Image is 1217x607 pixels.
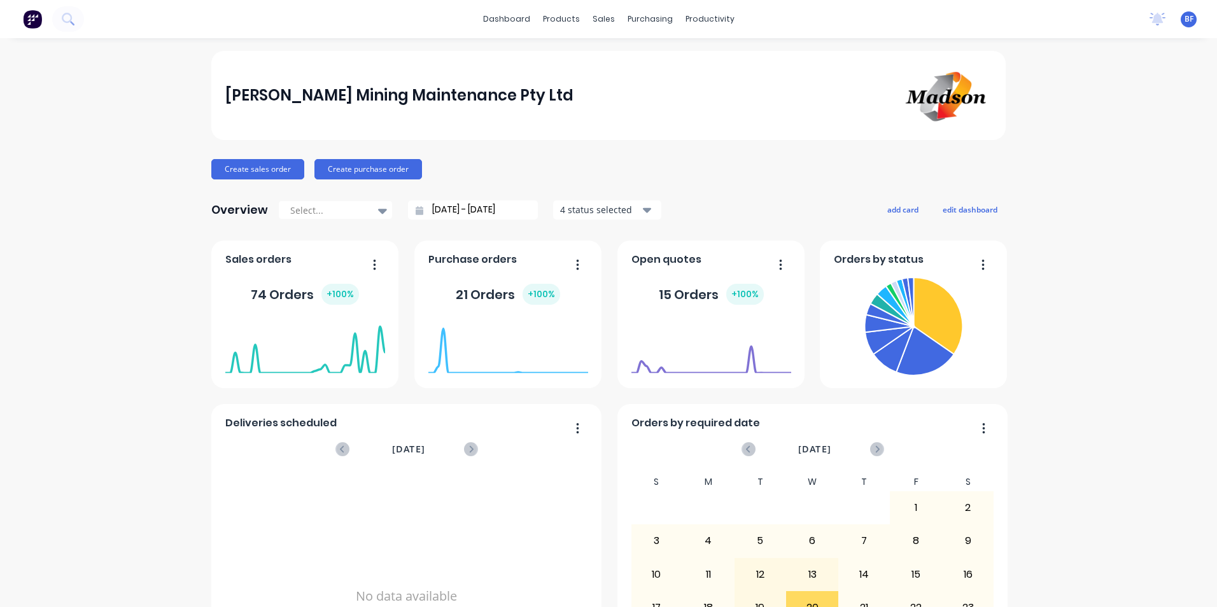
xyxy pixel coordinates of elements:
div: purchasing [621,10,679,29]
div: Overview [211,197,268,223]
button: Create purchase order [314,159,422,179]
div: 9 [943,525,994,557]
div: [PERSON_NAME] Mining Maintenance Pty Ltd [225,83,573,108]
div: 11 [683,559,734,590]
div: 2 [943,492,994,524]
div: 5 [735,525,786,557]
div: 4 [683,525,734,557]
div: sales [586,10,621,29]
div: T [838,473,890,491]
div: 74 Orders [251,284,359,305]
div: M [682,473,735,491]
button: Create sales order [211,159,304,179]
span: BF [1185,13,1193,25]
div: productivity [679,10,741,29]
div: 15 [890,559,941,590]
button: add card [879,201,927,218]
span: [DATE] [392,442,425,456]
span: Open quotes [631,252,701,267]
div: 3 [631,525,682,557]
img: Madson Mining Maintenance Pty Ltd [903,66,992,125]
a: dashboard [477,10,537,29]
div: T [735,473,787,491]
div: + 100 % [321,284,359,305]
div: S [631,473,683,491]
div: 4 status selected [560,203,640,216]
div: S [942,473,994,491]
span: Purchase orders [428,252,517,267]
div: 7 [839,525,890,557]
div: 10 [631,559,682,590]
span: Orders by status [834,252,924,267]
span: [DATE] [798,442,831,456]
div: 14 [839,559,890,590]
div: 8 [890,525,941,557]
span: Deliveries scheduled [225,415,337,431]
div: products [537,10,586,29]
div: 12 [735,559,786,590]
div: 16 [943,559,994,590]
div: 15 Orders [659,284,764,305]
div: F [890,473,942,491]
img: Factory [23,10,42,29]
div: W [786,473,838,491]
div: 13 [787,559,838,590]
div: + 100 % [523,284,560,305]
span: Sales orders [225,252,292,267]
button: edit dashboard [934,201,1006,218]
div: 21 Orders [456,284,560,305]
div: + 100 % [726,284,764,305]
div: 6 [787,525,838,557]
div: 1 [890,492,941,524]
button: 4 status selected [553,200,661,220]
